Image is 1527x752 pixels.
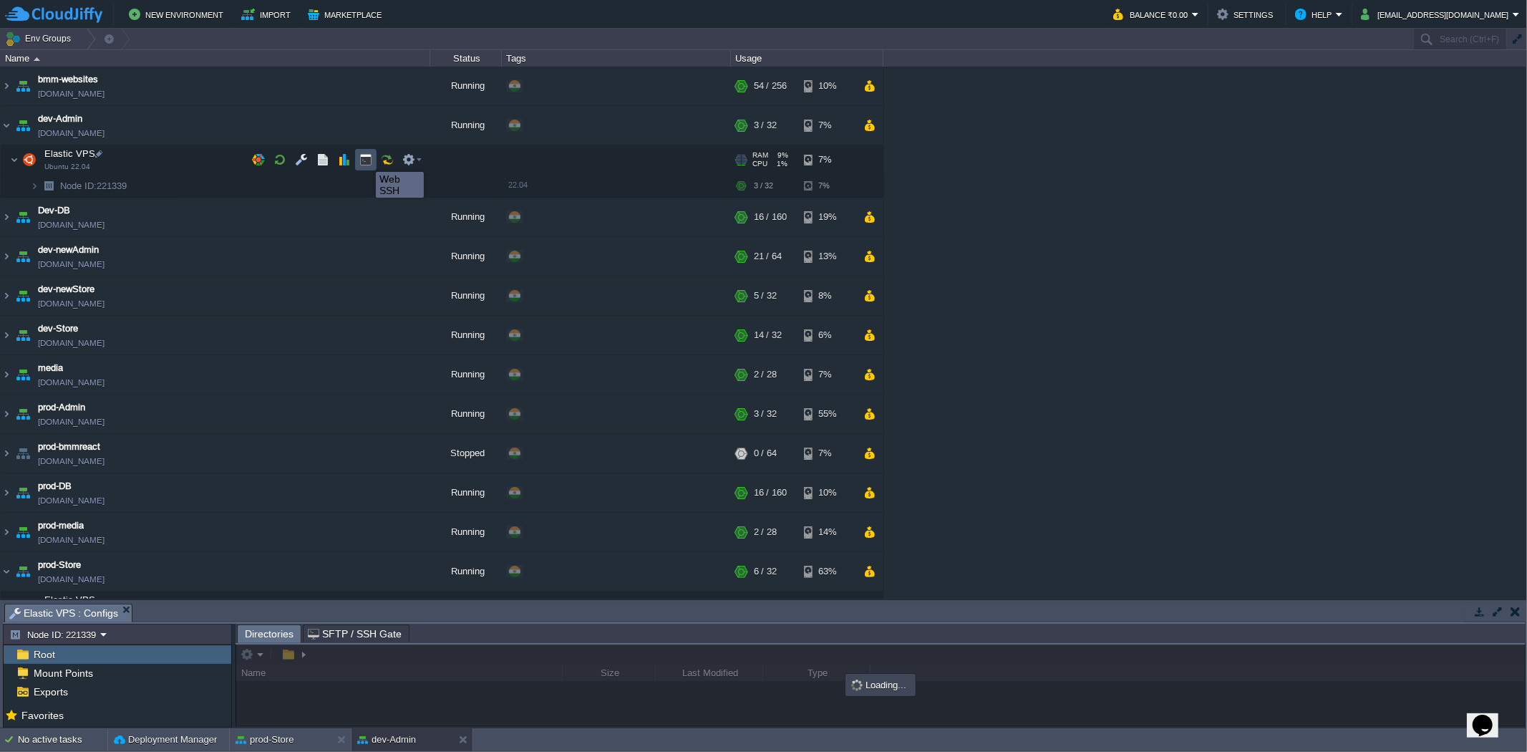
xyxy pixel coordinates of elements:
[1,552,12,591] img: AMDAwAAAACH5BAEAAAAALAAAAAABAAEAAAICRAEAOw==
[430,106,502,145] div: Running
[1361,6,1513,23] button: [EMAIL_ADDRESS][DOMAIN_NAME]
[5,6,102,24] img: CloudJiffy
[754,276,777,315] div: 5 / 32
[38,479,72,493] a: prod-DB
[43,594,97,606] span: Elastic VPS
[804,592,850,620] div: 63%
[38,257,105,271] span: [DOMAIN_NAME]
[752,160,767,168] span: CPU
[1217,6,1277,23] button: Settings
[38,126,105,140] span: [DOMAIN_NAME]
[38,322,78,336] span: dev-Store
[13,106,33,145] img: AMDAwAAAACH5BAEAAAAALAAAAAABAAEAAAICRAEAOw==
[1113,6,1192,23] button: Balance ₹0.00
[38,493,105,508] span: [DOMAIN_NAME]
[38,558,81,572] a: prod-Store
[13,552,33,591] img: AMDAwAAAACH5BAEAAAAALAAAAAABAAEAAAICRAEAOw==
[38,243,99,257] a: dev-newAdmin
[752,151,768,160] span: RAM
[1,50,430,67] div: Name
[31,648,57,661] a: Root
[59,180,129,192] span: 221339
[732,50,883,67] div: Usage
[1,276,12,315] img: AMDAwAAAACH5BAEAAAAALAAAAAABAAEAAAICRAEAOw==
[18,728,107,751] div: No active tasks
[754,237,782,276] div: 21 / 64
[38,533,105,547] a: [DOMAIN_NAME]
[1,106,12,145] img: AMDAwAAAACH5BAEAAAAALAAAAAABAAEAAAICRAEAOw==
[38,72,98,87] span: bmm-websites
[9,628,100,641] button: Node ID: 221339
[1,513,12,551] img: AMDAwAAAACH5BAEAAAAALAAAAAABAAEAAAICRAEAOw==
[754,473,787,512] div: 16 / 160
[430,434,502,473] div: Stopped
[754,513,777,551] div: 2 / 28
[236,733,294,747] button: prod-Store
[1,434,12,473] img: AMDAwAAAACH5BAEAAAAALAAAAAABAAEAAAICRAEAOw==
[13,67,33,105] img: AMDAwAAAACH5BAEAAAAALAAAAAABAAEAAAICRAEAOw==
[31,667,95,680] a: Mount Points
[43,148,97,159] a: Elastic VPSUbuntu 22.04
[430,198,502,236] div: Running
[804,67,850,105] div: 10%
[430,67,502,105] div: Running
[1,473,12,512] img: AMDAwAAAACH5BAEAAAAALAAAAAABAAEAAAICRAEAOw==
[1,316,12,355] img: AMDAwAAAACH5BAEAAAAALAAAAAABAAEAAAICRAEAOw==
[847,675,914,695] div: Loading...
[38,454,105,468] span: [DOMAIN_NAME]
[59,180,129,192] a: Node ID:221339
[13,316,33,355] img: AMDAwAAAACH5BAEAAAAALAAAAAABAAEAAAICRAEAOw==
[43,594,97,605] a: Elastic VPS
[357,733,416,747] button: dev-Admin
[804,316,850,355] div: 6%
[804,355,850,394] div: 7%
[19,145,39,174] img: AMDAwAAAACH5BAEAAAAALAAAAAABAAEAAAICRAEAOw==
[754,316,782,355] div: 14 / 32
[430,355,502,394] div: Running
[34,57,40,61] img: AMDAwAAAACH5BAEAAAAALAAAAAABAAEAAAICRAEAOw==
[430,513,502,551] div: Running
[129,6,228,23] button: New Environment
[754,395,777,433] div: 3 / 32
[804,395,850,433] div: 55%
[754,434,777,473] div: 0 / 64
[5,29,76,49] button: Env Groups
[38,519,84,533] a: prod-media
[38,203,70,218] a: Dev-DB
[1,67,12,105] img: AMDAwAAAACH5BAEAAAAALAAAAAABAAEAAAICRAEAOw==
[430,552,502,591] div: Running
[1,198,12,236] img: AMDAwAAAACH5BAEAAAAALAAAAAABAAEAAAICRAEAOw==
[1295,6,1336,23] button: Help
[431,50,501,67] div: Status
[13,473,33,512] img: AMDAwAAAACH5BAEAAAAALAAAAAABAAEAAAICRAEAOw==
[13,355,33,394] img: AMDAwAAAACH5BAEAAAAALAAAAAABAAEAAAICRAEAOw==
[804,198,850,236] div: 19%
[38,415,105,429] span: [DOMAIN_NAME]
[38,282,94,297] a: dev-newStore
[308,625,402,642] span: SFTP / SSH Gate
[430,237,502,276] div: Running
[13,198,33,236] img: AMDAwAAAACH5BAEAAAAALAAAAAABAAEAAAICRAEAOw==
[10,145,19,174] img: AMDAwAAAACH5BAEAAAAALAAAAAABAAEAAAICRAEAOw==
[38,361,63,375] a: media
[774,151,788,160] span: 9%
[754,552,777,591] div: 6 / 32
[754,67,787,105] div: 54 / 256
[60,180,97,191] span: Node ID:
[10,592,19,620] img: AMDAwAAAACH5BAEAAAAALAAAAAABAAEAAAICRAEAOw==
[754,592,777,620] div: 6 / 32
[38,336,105,350] span: [DOMAIN_NAME]
[38,87,105,101] span: [DOMAIN_NAME]
[804,106,850,145] div: 7%
[38,375,105,390] a: [DOMAIN_NAME]
[19,592,39,620] img: AMDAwAAAACH5BAEAAAAALAAAAAABAAEAAAICRAEAOw==
[13,276,33,315] img: AMDAwAAAACH5BAEAAAAALAAAAAABAAEAAAICRAEAOw==
[430,276,502,315] div: Running
[804,237,850,276] div: 13%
